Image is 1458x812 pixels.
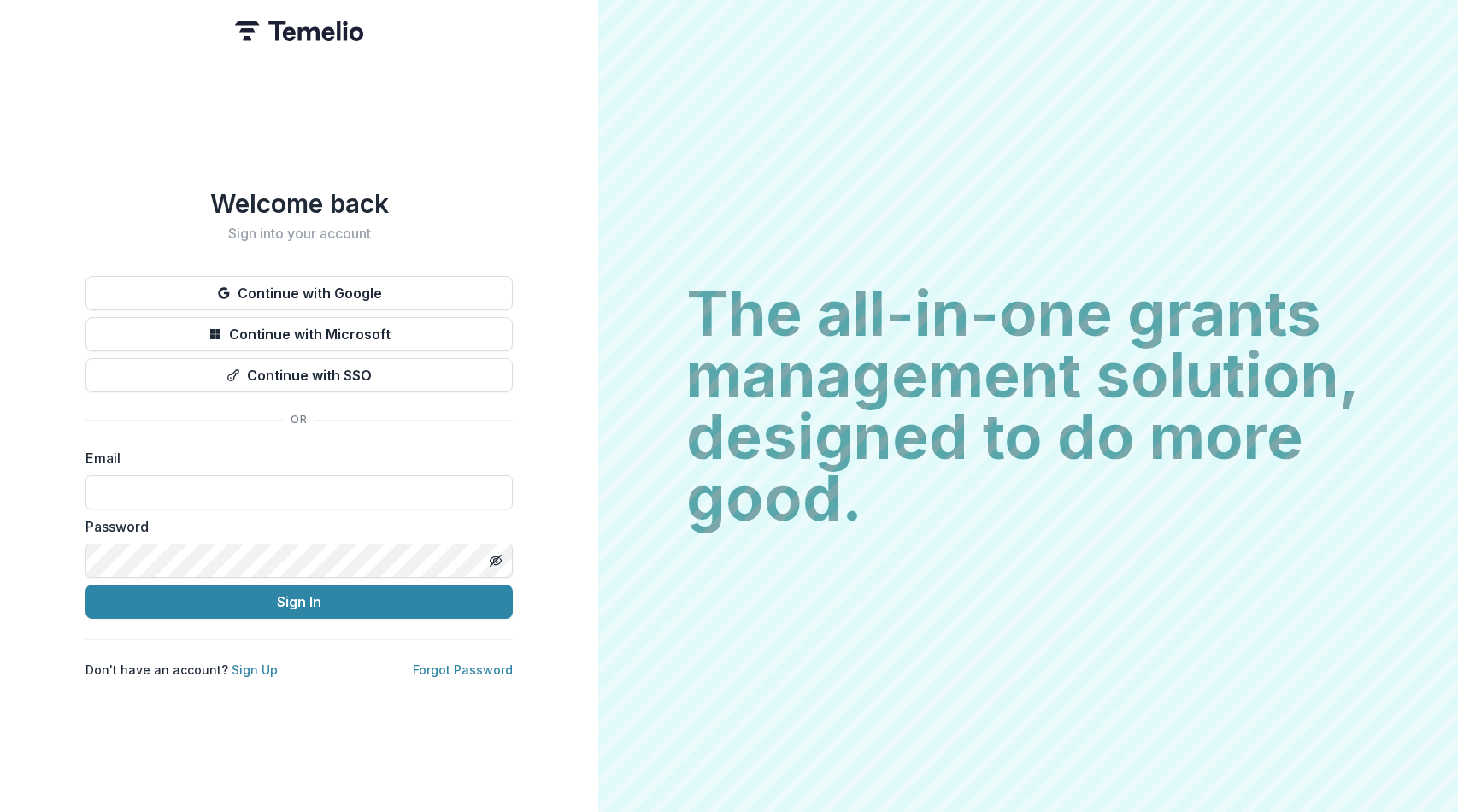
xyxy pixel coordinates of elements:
[85,585,513,619] button: Sign In
[413,662,513,677] a: Forgot Password
[235,21,363,41] img: Temelio
[85,317,513,351] button: Continue with Microsoft
[85,226,513,242] h2: Sign into your account
[232,662,278,677] a: Sign Up
[85,276,513,310] button: Continue with Google
[85,661,278,679] p: Don't have an account?
[85,516,503,537] label: Password
[482,547,509,574] button: Toggle password visibility
[85,188,513,219] h1: Welcome back
[85,448,503,468] label: Email
[85,358,513,392] button: Continue with SSO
